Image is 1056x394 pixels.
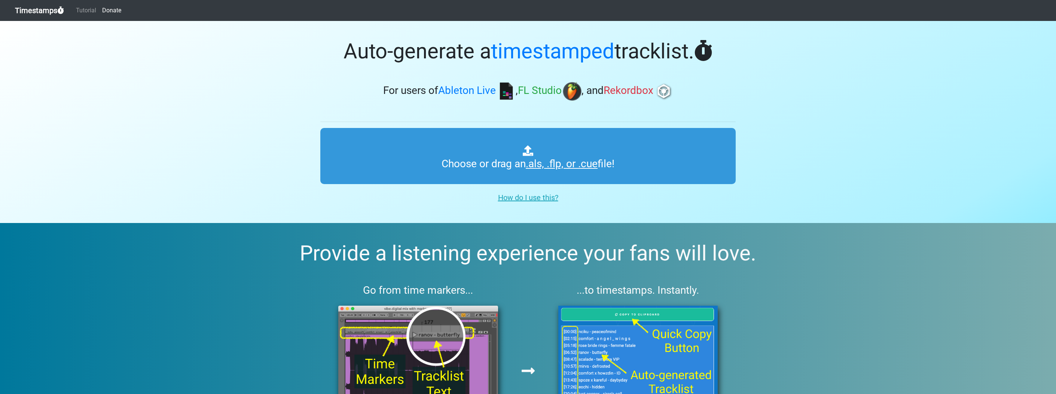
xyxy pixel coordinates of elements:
[654,82,673,101] img: rb.png
[604,85,653,97] span: Rekordbox
[497,82,516,101] img: ableton.png
[498,193,558,202] u: How do I use this?
[518,85,562,97] span: FL Studio
[540,284,736,297] h3: ...to timestamps. Instantly.
[15,3,64,18] a: Timestamps
[73,3,99,18] a: Tutorial
[99,3,124,18] a: Donate
[563,82,582,101] img: fl.png
[320,39,736,64] h1: Auto-generate a tracklist.
[18,241,1038,266] h2: Provide a listening experience your fans will love.
[320,284,516,297] h3: Go from time markers...
[491,39,614,64] span: timestamped
[320,82,736,101] h3: For users of , , and
[438,85,496,97] span: Ableton Live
